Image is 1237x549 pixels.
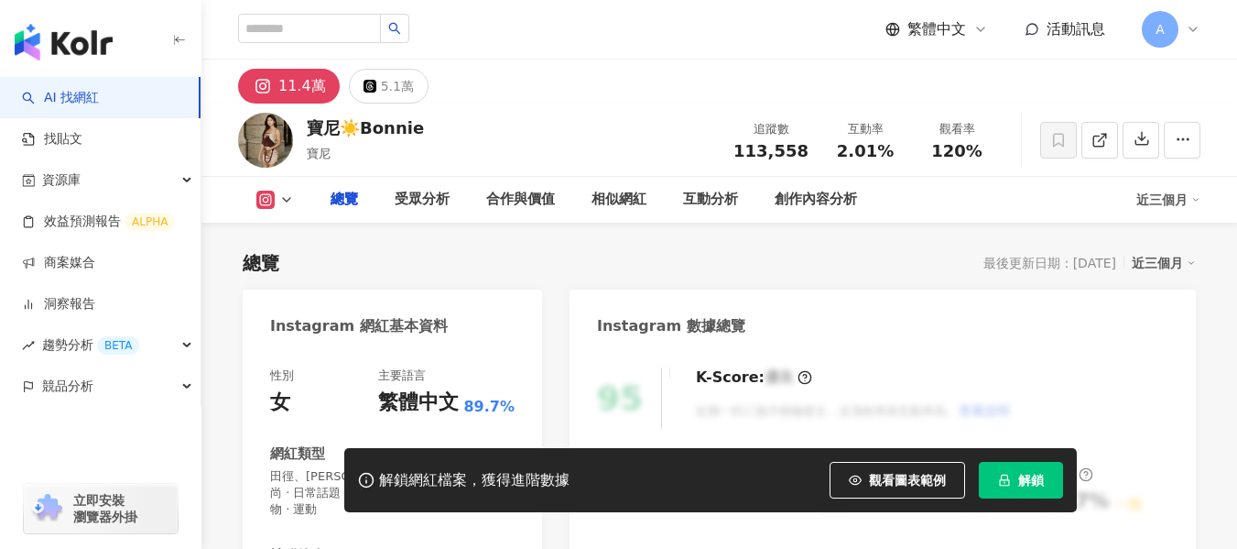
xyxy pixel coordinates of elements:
div: 網紅類型 [270,445,325,464]
span: 立即安裝 瀏覽器外掛 [73,492,137,525]
div: 5.1萬 [381,73,414,99]
span: 寶尼 [307,147,331,160]
span: rise [22,339,35,352]
img: KOL Avatar [238,113,293,168]
a: 洞察報告 [22,295,95,313]
span: 113,558 [733,141,808,160]
button: 觀看圖表範例 [830,462,965,499]
a: searchAI 找網紅 [22,89,99,107]
div: 解鎖網紅檔案，獲得進階數據 [379,471,570,490]
div: 繁體中文 [378,389,459,417]
div: 觀看率 [922,120,992,138]
div: 追蹤數 [733,120,808,138]
span: 競品分析 [42,366,93,407]
div: 女 [270,389,290,417]
span: 2.01% [837,142,894,160]
span: 觀看圖表範例 [869,473,946,488]
span: 120% [931,142,982,160]
div: K-Score : [696,368,812,388]
a: 效益預測報告ALPHA [22,213,175,231]
a: 商案媒合 [22,254,95,272]
span: 89.7% [463,397,515,417]
div: 寶尼☀️Bonnie [307,116,424,139]
a: chrome extension立即安裝 瀏覽器外掛 [24,484,178,533]
div: 總覽 [331,189,358,211]
div: 總覽 [243,250,279,276]
span: search [388,22,401,35]
span: A [1156,19,1165,39]
span: 繁體中文 [907,19,966,39]
div: 創作內容分析 [775,189,857,211]
div: Instagram 網紅基本資料 [270,316,448,336]
div: 近三個月 [1132,251,1196,275]
button: 解鎖 [979,462,1063,499]
div: 互動率 [830,120,900,138]
img: logo [15,24,113,60]
span: 趨勢分析 [42,324,139,366]
div: 性別 [270,368,294,384]
div: 合作與價值 [486,189,555,211]
span: 資源庫 [42,159,81,201]
button: 5.1萬 [349,69,429,104]
div: 相似網紅 [591,189,646,211]
div: 11.4萬 [278,73,326,99]
div: 近三個月 [1136,185,1200,214]
div: BETA [97,336,139,355]
div: 受眾分析 [395,189,450,211]
img: chrome extension [29,494,65,523]
div: 最後更新日期：[DATE] [983,256,1116,270]
span: 活動訊息 [1047,20,1105,38]
a: 找貼文 [22,130,82,148]
button: 11.4萬 [238,69,340,104]
div: 主要語言 [378,368,426,384]
div: Instagram 數據總覽 [597,316,745,336]
div: 互動分析 [683,189,738,211]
